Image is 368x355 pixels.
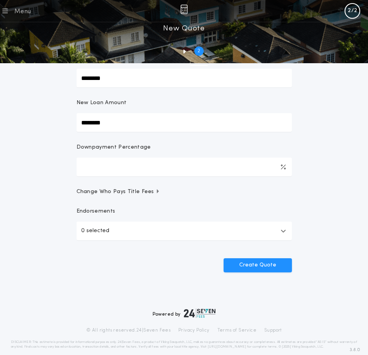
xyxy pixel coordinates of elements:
p: New Loan Amount [76,99,127,107]
h1: New Quote [163,22,204,35]
a: [URL][DOMAIN_NAME] [208,345,246,348]
img: logo [184,309,216,318]
a: Support [264,327,282,334]
p: DISCLAIMER: This estimate is provided for informational purposes only. 24|Seven Fees, a product o... [11,340,357,349]
a: Terms of Service [217,327,256,334]
img: img [180,5,188,14]
p: Endorsements [76,208,292,215]
button: Change Who Pays Title Fees [76,188,292,196]
input: New Loan Amount [76,113,292,132]
div: Menu [14,7,31,16]
input: Downpayment Percentage [76,158,292,176]
input: Sale Price [76,69,292,87]
span: Change Who Pays Title Fees [76,188,160,196]
p: 0 selected [81,226,109,236]
p: Downpayment Percentage [76,144,151,151]
a: Privacy Policy [178,327,210,334]
h2: 2 [197,48,200,54]
span: 3.8.0 [350,346,360,353]
p: © All rights reserved. 24|Seven Fees [86,327,171,334]
div: Powered by [153,309,216,318]
button: Create Quote [224,258,292,272]
button: 0 selected [76,222,292,240]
